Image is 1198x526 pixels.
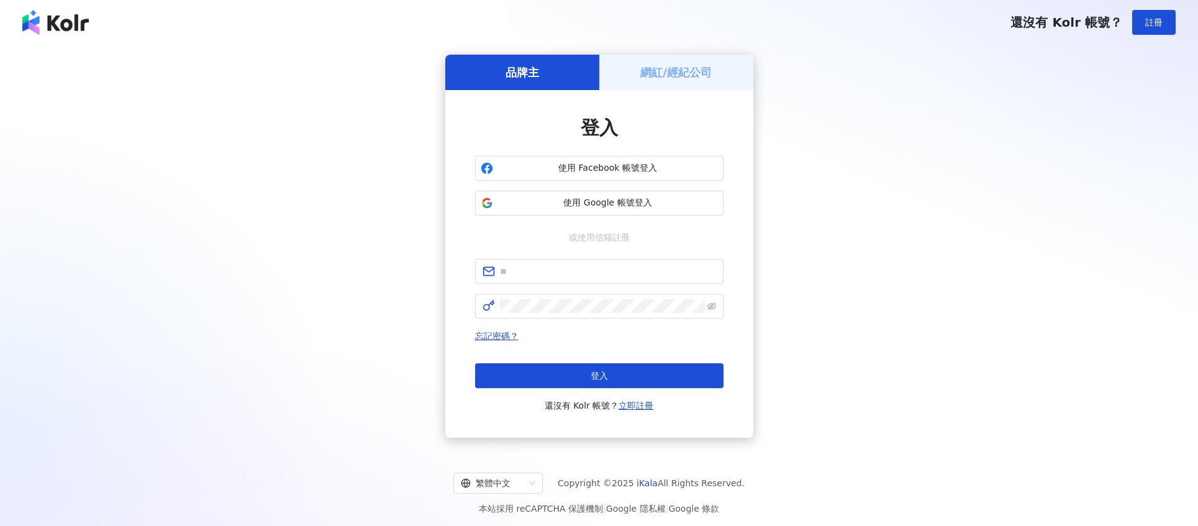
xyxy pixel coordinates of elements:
[1010,15,1122,30] span: 還沒有 Kolr 帳號？
[591,371,608,381] span: 登入
[603,504,606,514] span: |
[498,162,718,175] span: 使用 Facebook 帳號登入
[475,363,724,388] button: 登入
[22,10,89,35] img: logo
[475,191,724,215] button: 使用 Google 帳號登入
[637,478,658,488] a: iKala
[506,65,539,80] h5: 品牌主
[461,473,524,493] div: 繁體中文
[606,504,666,514] a: Google 隱私權
[475,331,519,341] a: 忘記密碼？
[558,476,745,491] span: Copyright © 2025 All Rights Reserved.
[560,230,638,244] span: 或使用信箱註冊
[1145,17,1163,27] span: 註冊
[1132,10,1176,35] button: 註冊
[498,197,718,209] span: 使用 Google 帳號登入
[479,501,719,516] span: 本站採用 reCAPTCHA 保護機制
[666,504,669,514] span: |
[707,302,716,311] span: eye-invisible
[640,65,712,80] h5: 網紅/經紀公司
[545,398,654,413] span: 還沒有 Kolr 帳號？
[475,156,724,181] button: 使用 Facebook 帳號登入
[668,504,719,514] a: Google 條款
[581,117,618,138] span: 登入
[619,401,653,410] a: 立即註冊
